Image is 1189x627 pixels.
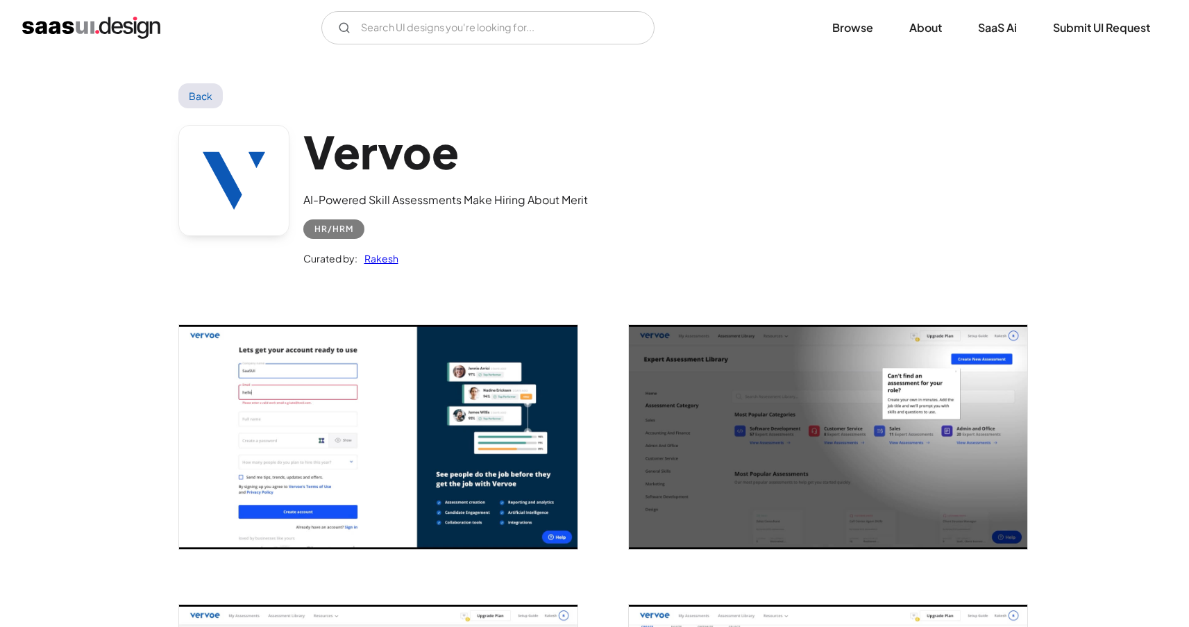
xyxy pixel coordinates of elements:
[629,325,1027,549] a: open lightbox
[179,325,577,549] img: 610f9dc84c9e8219deb4a5c5_Vervoe%20sign%20in.jpg
[22,17,160,39] a: home
[303,125,588,178] h1: Vervoe
[179,325,577,549] a: open lightbox
[629,325,1027,549] img: 610f9dc84c9e82a10ab4a5c4_Vervoe%20first%20time%20login%20home%20or%20dashboard.jpg
[303,192,588,208] div: AI-Powered Skill Assessments Make Hiring About Merit
[303,250,357,267] div: Curated by:
[178,83,224,108] a: Back
[321,11,655,44] form: Email Form
[1036,12,1167,43] a: Submit UI Request
[961,12,1034,43] a: SaaS Ai
[816,12,890,43] a: Browse
[893,12,959,43] a: About
[357,250,398,267] a: Rakesh
[314,221,353,237] div: HR/HRM
[321,11,655,44] input: Search UI designs you're looking for...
